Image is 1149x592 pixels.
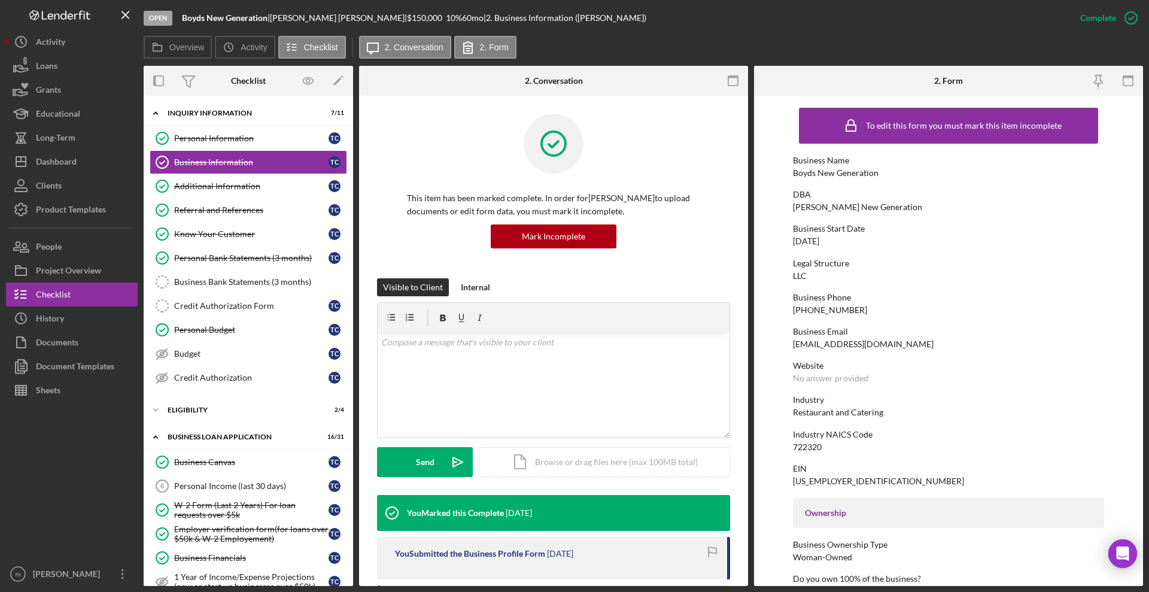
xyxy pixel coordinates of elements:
[160,482,164,490] tspan: 6
[174,349,329,359] div: Budget
[383,278,443,296] div: Visible to Client
[793,361,1104,371] div: Website
[1068,6,1143,30] button: Complete
[793,224,1104,233] div: Business Start Date
[6,562,138,586] button: IN[PERSON_NAME]
[168,110,314,117] div: INQUIRY INFORMATION
[6,78,138,102] button: Grants
[168,433,314,441] div: BUSINESS LOAN APPLICATION
[6,174,138,198] a: Clients
[150,546,347,570] a: Business FinancialsTC
[329,576,341,588] div: T C
[522,224,585,248] div: Mark Incomplete
[174,205,329,215] div: Referral and References
[150,450,347,474] a: Business CanvasTC
[462,13,484,23] div: 60 mo
[416,447,434,477] div: Send
[793,327,1104,336] div: Business Email
[395,549,545,558] div: You Submitted the Business Profile Form
[6,54,138,78] button: Loans
[174,133,329,143] div: Personal Information
[150,498,347,522] a: W-2 Form (Last 2 Years) For loan requests over $5kTC
[231,76,266,86] div: Checklist
[174,253,329,263] div: Personal Bank Statements (3 months)
[793,540,1104,550] div: Business Ownership Type
[793,430,1104,439] div: Industry NAICS Code
[36,330,78,357] div: Documents
[329,324,341,336] div: T C
[805,508,1092,518] div: Ownership
[377,447,473,477] button: Send
[150,198,347,222] a: Referral and ReferencesTC
[329,156,341,168] div: T C
[36,198,106,224] div: Product Templates
[793,271,807,281] div: LLC
[329,480,341,492] div: T C
[6,330,138,354] a: Documents
[174,325,329,335] div: Personal Budget
[36,102,80,129] div: Educational
[150,342,347,366] a: BudgetTC
[491,224,616,248] button: Mark Incomplete
[329,528,341,540] div: T C
[6,102,138,126] button: Educational
[407,13,442,23] span: $150,000
[174,572,329,591] div: 1 Year of Income/Expense Projections (new or start up businesses over $50k)
[270,13,407,23] div: [PERSON_NAME] [PERSON_NAME] |
[150,270,347,294] a: Business Bank Statements (3 months)
[6,378,138,402] a: Sheets
[6,198,138,221] button: Product Templates
[30,562,108,589] div: [PERSON_NAME]
[174,524,329,544] div: Employer verification form(for loans over $50k & W-2 Employement)
[6,150,138,174] button: Dashboard
[150,474,347,498] a: 6Personal Income (last 30 days)TC
[36,235,62,262] div: People
[144,11,172,26] div: Open
[329,252,341,264] div: T C
[793,395,1104,405] div: Industry
[36,30,65,57] div: Activity
[36,283,71,309] div: Checklist
[150,174,347,198] a: Additional InformationTC
[174,553,329,563] div: Business Financials
[36,126,75,153] div: Long-Term
[793,259,1104,268] div: Legal Structure
[407,508,504,518] div: You Marked this Complete
[329,348,341,360] div: T C
[215,36,275,59] button: Activity
[866,121,1062,130] div: To edit this form you must mark this item incomplete
[793,236,819,246] div: [DATE]
[480,42,509,52] label: 2. Form
[144,36,212,59] button: Overview
[6,235,138,259] button: People
[6,30,138,54] a: Activity
[793,168,879,178] div: Boyds New Generation
[174,500,329,520] div: W-2 Form (Last 2 Years) For loan requests over $5k
[793,442,822,452] div: 722320
[934,76,963,86] div: 2. Form
[6,126,138,150] button: Long-Term
[793,156,1104,165] div: Business Name
[174,457,329,467] div: Business Canvas
[6,354,138,378] button: Document Templates
[793,464,1104,473] div: EIN
[174,301,329,311] div: Credit Authorization Form
[1080,6,1116,30] div: Complete
[793,408,883,417] div: Restaurant and Catering
[150,294,347,318] a: Credit Authorization FormTC
[174,277,346,287] div: Business Bank Statements (3 months)
[329,300,341,312] div: T C
[36,150,77,177] div: Dashboard
[6,259,138,283] button: Project Overview
[547,549,573,558] time: 2025-09-09 16:54
[461,278,490,296] div: Internal
[506,508,532,518] time: 2025-09-09 16:54
[793,476,964,486] div: [US_EMPLOYER_IDENTIFICATION_NUMBER]
[329,552,341,564] div: T C
[174,181,329,191] div: Additional Information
